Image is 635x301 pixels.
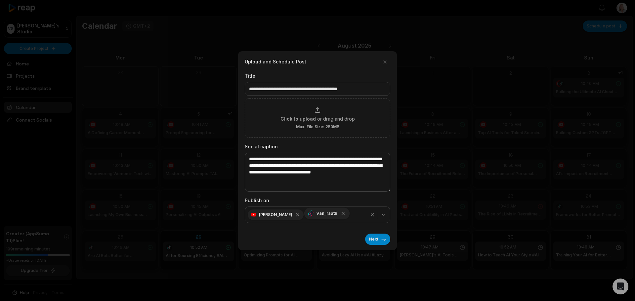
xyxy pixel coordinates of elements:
label: Publish on [245,197,390,204]
label: Social caption [245,143,390,150]
button: Next [365,234,390,245]
div: van_raath [304,207,350,219]
button: [PERSON_NAME]van_raath [245,207,390,223]
span: Click to upload [280,115,316,122]
div: [PERSON_NAME] [248,209,304,220]
span: Max. File Size: 250MB [296,124,339,130]
span: or drag and drop [317,115,355,122]
h2: Upload and Schedule Post [245,58,306,65]
label: Title [245,72,390,79]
